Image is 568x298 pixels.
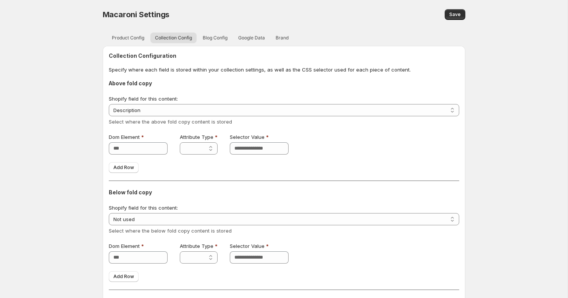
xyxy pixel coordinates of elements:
[109,228,232,234] span: Select where the below fold copy content is stored
[230,243,265,249] span: Selector Value
[109,80,459,87] h3: Above fold copy
[112,35,144,41] span: Product Config
[109,52,459,60] h2: Collection Configuration
[109,134,140,140] span: Dom Element
[113,274,134,280] span: Add Row
[155,35,192,41] span: Collection Config
[103,10,170,19] span: Macaroni Settings
[109,162,139,173] button: Add Row
[180,243,213,249] span: Attribute Type
[238,35,265,41] span: Google Data
[180,134,213,140] span: Attribute Type
[113,164,134,171] span: Add Row
[109,119,232,125] span: Select where the above fold copy content is stored
[276,35,289,41] span: Brand
[109,271,139,282] button: Add Row
[445,9,465,20] button: Save
[109,243,140,249] span: Dom Element
[109,205,178,211] span: Shopify field for this content:
[449,11,461,18] span: Save
[203,35,228,41] span: Blog Config
[230,134,265,140] span: Selector Value
[109,66,459,73] p: Specify where each field is stored within your collection settings, as well as the CSS selector u...
[109,96,178,102] span: Shopify field for this content:
[109,189,459,196] h3: Below fold copy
